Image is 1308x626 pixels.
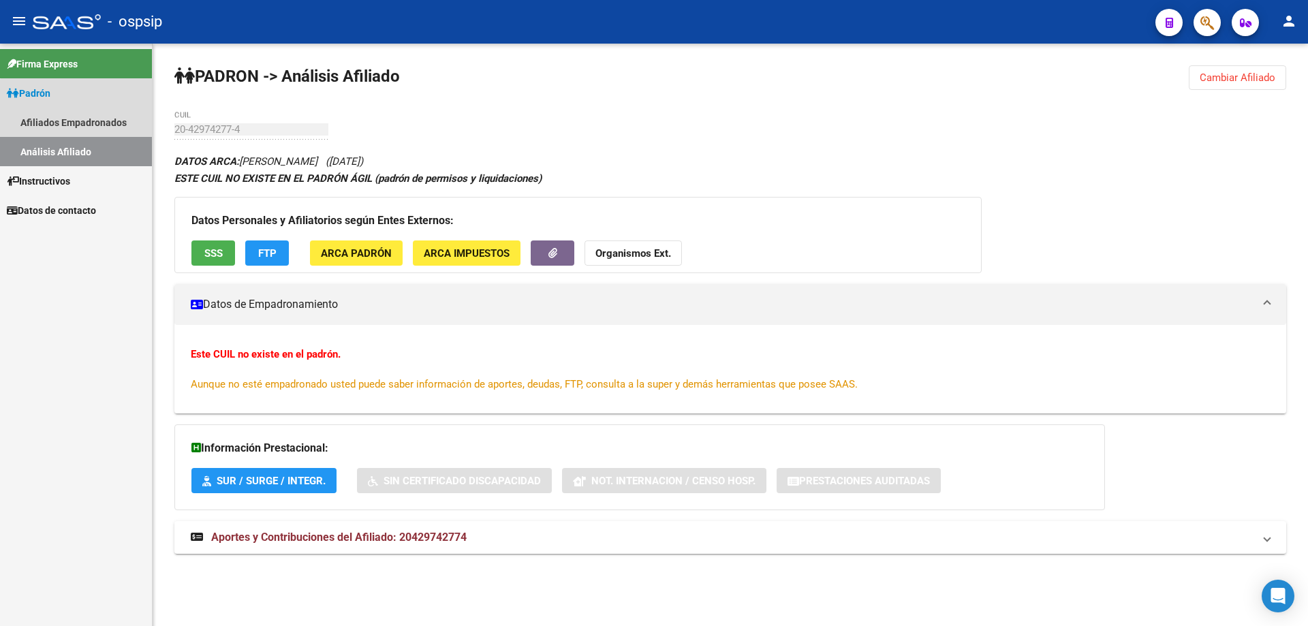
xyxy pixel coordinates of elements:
button: Organismos Ext. [585,240,682,266]
mat-expansion-panel-header: Aportes y Contribuciones del Afiliado: 20429742774 [174,521,1286,554]
span: FTP [258,247,277,260]
mat-panel-title: Datos de Empadronamiento [191,297,1253,312]
mat-icon: person [1281,13,1297,29]
span: Not. Internacion / Censo Hosp. [591,475,756,487]
div: Open Intercom Messenger [1262,580,1294,612]
span: ARCA Padrón [321,247,392,260]
span: ARCA Impuestos [424,247,510,260]
strong: ESTE CUIL NO EXISTE EN EL PADRÓN ÁGIL (padrón de permisos y liquidaciones) [174,172,542,185]
mat-expansion-panel-header: Datos de Empadronamiento [174,284,1286,325]
button: FTP [245,240,289,266]
h3: Datos Personales y Afiliatorios según Entes Externos: [191,211,965,230]
h3: Información Prestacional: [191,439,1088,458]
button: Sin Certificado Discapacidad [357,468,552,493]
span: Cambiar Afiliado [1200,72,1275,84]
span: Instructivos [7,174,70,189]
span: ([DATE]) [326,155,363,168]
span: Padrón [7,86,50,101]
button: Cambiar Afiliado [1189,65,1286,90]
mat-icon: menu [11,13,27,29]
span: Sin Certificado Discapacidad [384,475,541,487]
span: Datos de contacto [7,203,96,218]
span: - ospsip [108,7,162,37]
strong: PADRON -> Análisis Afiliado [174,67,400,86]
div: Datos de Empadronamiento [174,325,1286,413]
button: ARCA Padrón [310,240,403,266]
strong: Organismos Ext. [595,247,671,260]
span: Aportes y Contribuciones del Afiliado: 20429742774 [211,531,467,544]
button: SSS [191,240,235,266]
span: SUR / SURGE / INTEGR. [217,475,326,487]
strong: DATOS ARCA: [174,155,239,168]
span: [PERSON_NAME] [174,155,317,168]
button: Prestaciones Auditadas [777,468,941,493]
strong: Este CUIL no existe en el padrón. [191,348,341,360]
span: SSS [204,247,223,260]
button: SUR / SURGE / INTEGR. [191,468,337,493]
span: Aunque no esté empadronado usted puede saber información de aportes, deudas, FTP, consulta a la s... [191,378,858,390]
span: Firma Express [7,57,78,72]
span: Prestaciones Auditadas [799,475,930,487]
button: ARCA Impuestos [413,240,520,266]
button: Not. Internacion / Censo Hosp. [562,468,766,493]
